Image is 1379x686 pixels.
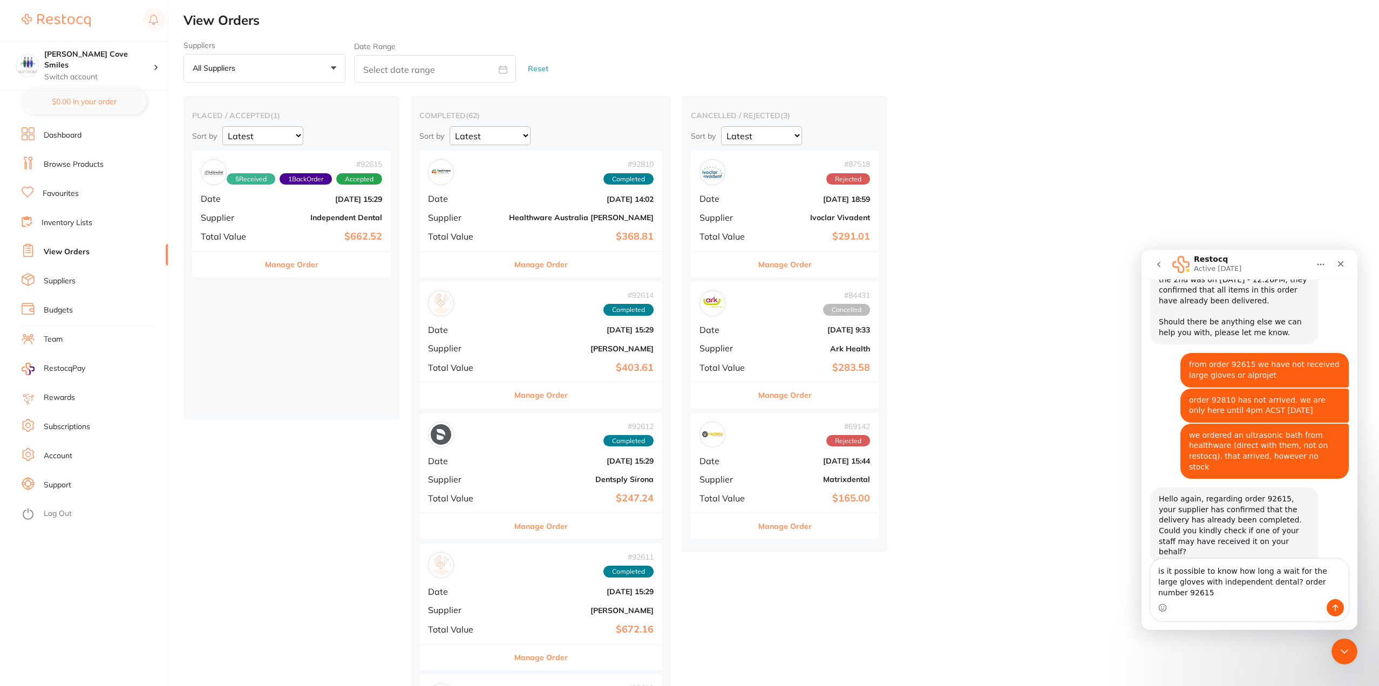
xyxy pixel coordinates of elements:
[826,160,870,168] span: # 87518
[509,457,654,465] b: [DATE] 15:29
[823,304,870,316] span: Cancelled
[22,363,85,375] a: RestocqPay
[428,343,500,353] span: Supplier
[699,456,753,466] span: Date
[44,247,90,257] a: View Orders
[762,344,870,353] b: Ark Health
[691,111,879,120] h2: cancelled / rejected ( 3 )
[22,363,35,375] img: RestocqPay
[428,493,500,503] span: Total Value
[699,213,753,222] span: Supplier
[44,422,90,432] a: Subscriptions
[431,424,451,445] img: Dentsply Sirona
[22,14,91,27] img: Restocq Logo
[431,555,451,575] img: Henry Schein Halas
[603,566,654,578] span: Completed
[184,54,345,83] button: All suppliers
[192,131,217,141] p: Sort by
[509,344,654,353] b: [PERSON_NAME]
[509,213,654,222] b: Healthware Australia [PERSON_NAME]
[44,159,104,170] a: Browse Products
[44,363,85,374] span: RestocqPay
[267,231,382,242] b: $662.52
[699,325,753,335] span: Date
[699,232,753,241] span: Total Value
[44,392,75,403] a: Rewards
[354,42,396,51] label: Date Range
[227,160,382,168] span: # 92615
[428,232,500,241] span: Total Value
[201,232,259,241] span: Total Value
[514,382,568,408] button: Manage Order
[428,456,500,466] span: Date
[699,493,753,503] span: Total Value
[826,173,870,185] span: Rejected
[762,325,870,334] b: [DATE] 9:33
[823,291,870,300] span: # 84431
[758,513,812,539] button: Manage Order
[428,624,500,634] span: Total Value
[1332,639,1357,664] iframe: Intercom live chat
[22,506,165,523] button: Log Out
[603,435,654,447] span: Completed
[525,55,552,83] button: Reset
[203,162,224,182] img: Independent Dental
[762,362,870,373] b: $283.58
[509,493,654,504] b: $247.24
[702,293,723,314] img: Ark Health
[762,457,870,465] b: [DATE] 15:44
[44,276,76,287] a: Suppliers
[43,188,79,199] a: Favourites
[192,151,391,277] div: Independent Dental#926155Received1BackOrderAcceptedDate[DATE] 15:29SupplierIndependent DentalTota...
[44,130,81,141] a: Dashboard
[44,334,63,345] a: Team
[184,41,345,50] label: Suppliers
[419,131,444,141] p: Sort by
[428,194,500,203] span: Date
[428,605,500,615] span: Supplier
[691,131,716,141] p: Sort by
[44,49,153,70] h4: Hallett Cove Smiles
[428,213,500,222] span: Supplier
[603,422,654,431] span: # 92612
[514,252,568,277] button: Manage Order
[603,291,654,300] span: # 92614
[762,493,870,504] b: $165.00
[603,304,654,316] span: Completed
[509,587,654,596] b: [DATE] 15:29
[44,480,71,491] a: Support
[431,293,451,314] img: Adam Dental
[603,173,654,185] span: Completed
[826,422,870,431] span: # 69142
[699,194,753,203] span: Date
[509,624,654,635] b: $672.16
[428,474,500,484] span: Supplier
[702,162,723,182] img: Ivoclar Vivadent
[201,194,259,203] span: Date
[758,382,812,408] button: Manage Order
[44,451,72,461] a: Account
[509,325,654,334] b: [DATE] 15:29
[42,218,92,228] a: Inventory Lists
[428,363,500,372] span: Total Value
[603,553,654,561] span: # 92611
[762,231,870,242] b: $291.01
[193,63,240,73] p: All suppliers
[509,606,654,615] b: [PERSON_NAME]
[826,435,870,447] span: Rejected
